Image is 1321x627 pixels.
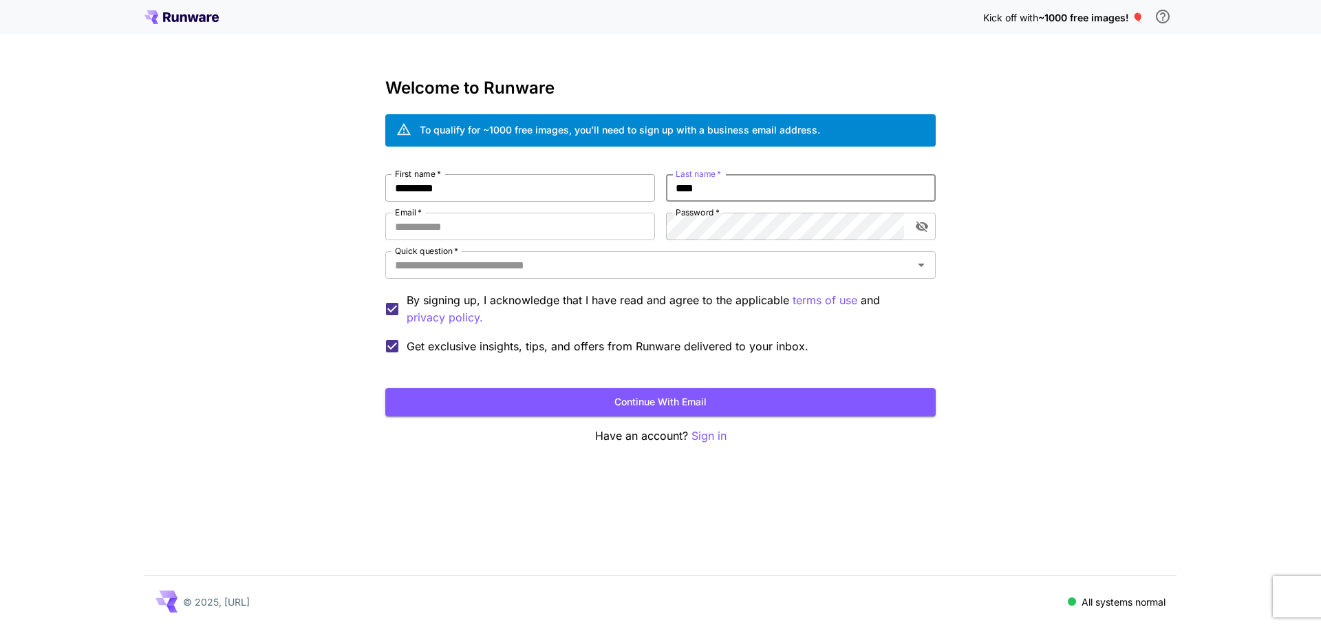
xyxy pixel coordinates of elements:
label: Quick question [395,245,458,257]
span: ~1000 free images! 🎈 [1038,12,1143,23]
button: toggle password visibility [910,214,934,239]
p: privacy policy. [407,309,483,326]
button: Sign in [691,427,727,445]
div: To qualify for ~1000 free images, you’ll need to sign up with a business email address. [420,123,820,137]
button: By signing up, I acknowledge that I have read and agree to the applicable terms of use and [407,309,483,326]
p: By signing up, I acknowledge that I have read and agree to the applicable and [407,292,925,326]
label: Email [395,206,422,218]
p: All systems normal [1082,595,1166,609]
button: Continue with email [385,388,936,416]
span: Kick off with [983,12,1038,23]
label: Last name [676,168,721,180]
span: Get exclusive insights, tips, and offers from Runware delivered to your inbox. [407,338,808,354]
button: In order to qualify for free credit, you need to sign up with a business email address and click ... [1149,3,1177,30]
button: By signing up, I acknowledge that I have read and agree to the applicable and privacy policy. [793,292,857,309]
label: Password [676,206,720,218]
p: © 2025, [URL] [183,595,250,609]
h3: Welcome to Runware [385,78,936,98]
p: terms of use [793,292,857,309]
button: Open [912,255,931,275]
label: First name [395,168,441,180]
p: Have an account? [385,427,936,445]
